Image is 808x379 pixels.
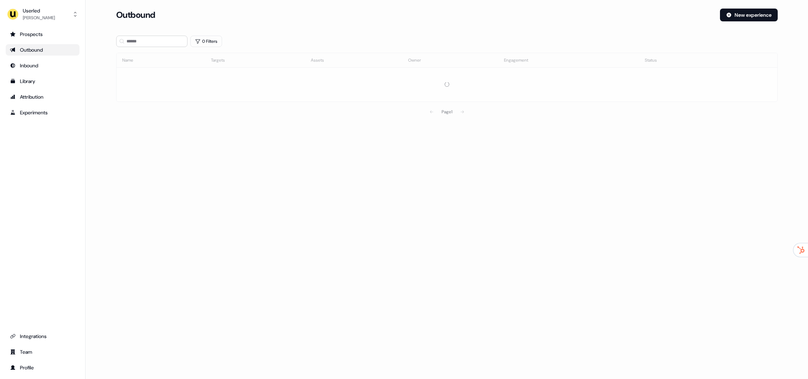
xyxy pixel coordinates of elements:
[6,28,79,40] a: Go to prospects
[116,10,155,20] h3: Outbound
[6,91,79,103] a: Go to attribution
[10,348,75,355] div: Team
[6,60,79,71] a: Go to Inbound
[10,46,75,53] div: Outbound
[6,107,79,118] a: Go to experiments
[10,109,75,116] div: Experiments
[10,333,75,340] div: Integrations
[10,78,75,85] div: Library
[6,362,79,373] a: Go to profile
[10,62,75,69] div: Inbound
[6,6,79,23] button: Userled[PERSON_NAME]
[23,7,55,14] div: Userled
[6,44,79,56] a: Go to outbound experience
[6,76,79,87] a: Go to templates
[10,364,75,371] div: Profile
[190,36,222,47] button: 0 Filters
[10,93,75,100] div: Attribution
[6,331,79,342] a: Go to integrations
[720,9,778,21] button: New experience
[6,346,79,358] a: Go to team
[23,14,55,21] div: [PERSON_NAME]
[10,31,75,38] div: Prospects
